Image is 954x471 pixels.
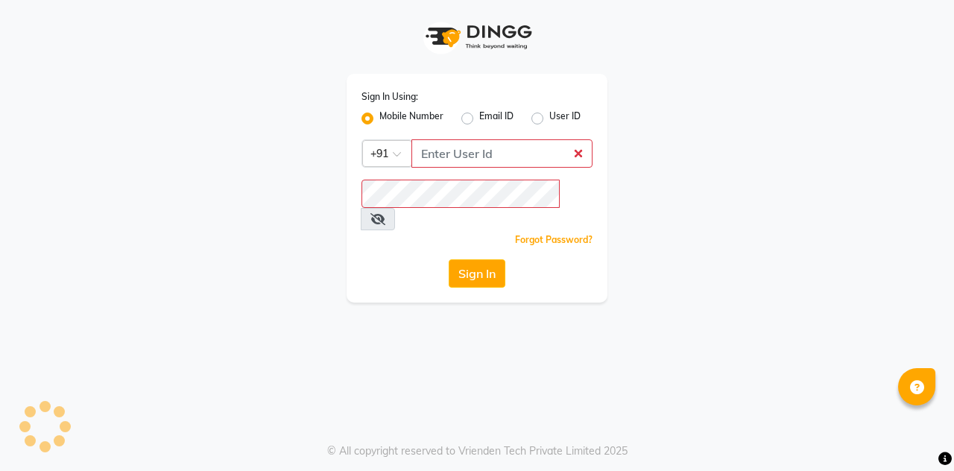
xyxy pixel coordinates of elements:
[361,180,560,208] input: Username
[361,90,418,104] label: Sign In Using:
[515,234,593,245] a: Forgot Password?
[417,15,537,59] img: logo1.svg
[449,259,505,288] button: Sign In
[549,110,581,127] label: User ID
[479,110,514,127] label: Email ID
[411,139,593,168] input: Username
[379,110,443,127] label: Mobile Number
